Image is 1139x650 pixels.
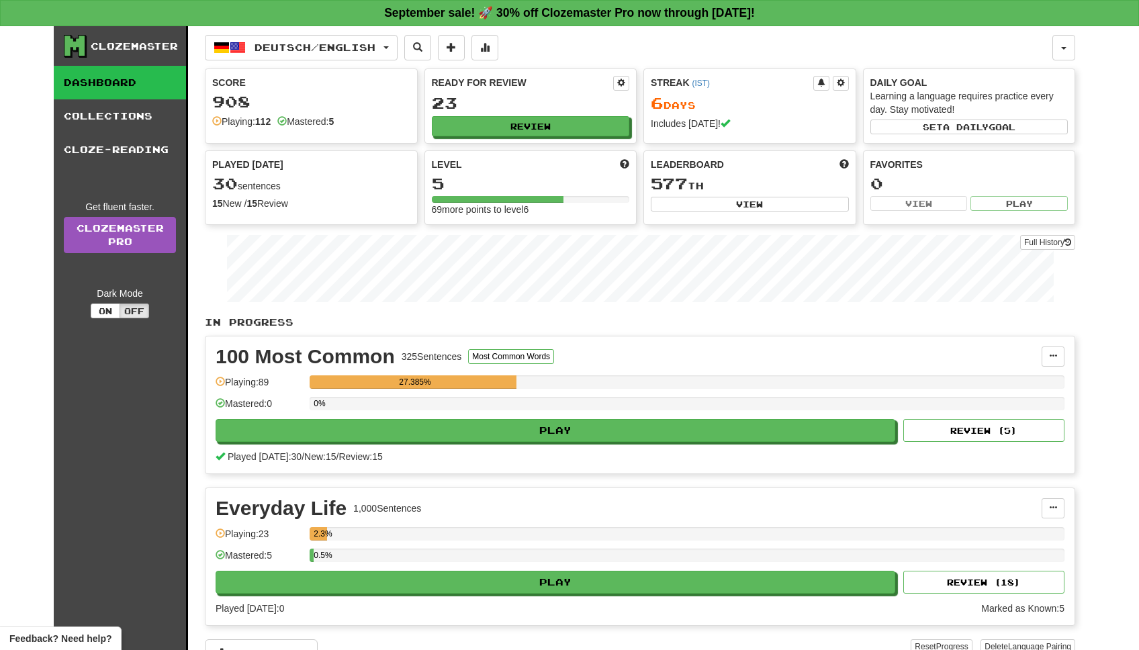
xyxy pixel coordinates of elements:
[651,175,849,193] div: th
[216,527,303,549] div: Playing: 23
[870,196,968,211] button: View
[205,316,1075,329] p: In Progress
[651,93,664,112] span: 6
[212,197,410,210] div: New / Review
[277,115,334,128] div: Mastered:
[468,349,554,364] button: Most Common Words
[216,346,395,367] div: 100 Most Common
[228,451,302,462] span: Played [DATE]: 30
[870,76,1068,89] div: Daily Goal
[216,603,284,614] span: Played [DATE]: 0
[651,76,813,89] div: Streak
[64,217,176,253] a: ClozemasterPro
[870,89,1068,116] div: Learning a language requires practice every day. Stay motivated!
[54,66,186,99] a: Dashboard
[212,198,223,209] strong: 15
[212,93,410,110] div: 908
[336,451,339,462] span: /
[246,198,257,209] strong: 15
[120,304,149,318] button: Off
[438,35,465,60] button: Add sentence to collection
[651,95,849,112] div: Day s
[870,175,1068,192] div: 0
[255,42,375,53] span: Deutsch / English
[471,35,498,60] button: More stats
[216,375,303,398] div: Playing: 89
[314,527,327,541] div: 2.3%
[216,397,303,419] div: Mastered: 0
[432,95,630,111] div: 23
[981,602,1064,615] div: Marked as Known: 5
[432,175,630,192] div: 5
[212,115,271,128] div: Playing:
[328,116,334,127] strong: 5
[651,158,724,171] span: Leaderboard
[402,350,462,363] div: 325 Sentences
[432,116,630,136] button: Review
[404,35,431,60] button: Search sentences
[651,197,849,212] button: View
[903,419,1064,442] button: Review (5)
[64,200,176,214] div: Get fluent faster.
[212,175,410,193] div: sentences
[432,158,462,171] span: Level
[839,158,849,171] span: This week in points, UTC
[970,196,1068,211] button: Play
[54,99,186,133] a: Collections
[212,76,410,89] div: Score
[314,375,516,389] div: 27.385%
[432,76,614,89] div: Ready for Review
[903,571,1064,594] button: Review (18)
[216,419,895,442] button: Play
[943,122,989,132] span: a daily
[620,158,629,171] span: Score more points to level up
[1020,235,1075,250] button: Full History
[353,502,421,515] div: 1,000 Sentences
[91,304,120,318] button: On
[870,120,1068,134] button: Seta dailygoal
[54,133,186,167] a: Cloze-Reading
[870,158,1068,171] div: Favorites
[9,632,111,645] span: Open feedback widget
[212,158,283,171] span: Played [DATE]
[692,79,709,88] a: (IST)
[64,287,176,300] div: Dark Mode
[651,117,849,130] div: Includes [DATE]!
[216,549,303,571] div: Mastered: 5
[216,498,347,518] div: Everyday Life
[212,174,238,193] span: 30
[302,451,304,462] span: /
[304,451,336,462] span: New: 15
[205,35,398,60] button: Deutsch/English
[338,451,382,462] span: Review: 15
[216,571,895,594] button: Play
[432,203,630,216] div: 69 more points to level 6
[651,174,688,193] span: 577
[91,40,178,53] div: Clozemaster
[255,116,271,127] strong: 112
[384,6,755,19] strong: September sale! 🚀 30% off Clozemaster Pro now through [DATE]!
